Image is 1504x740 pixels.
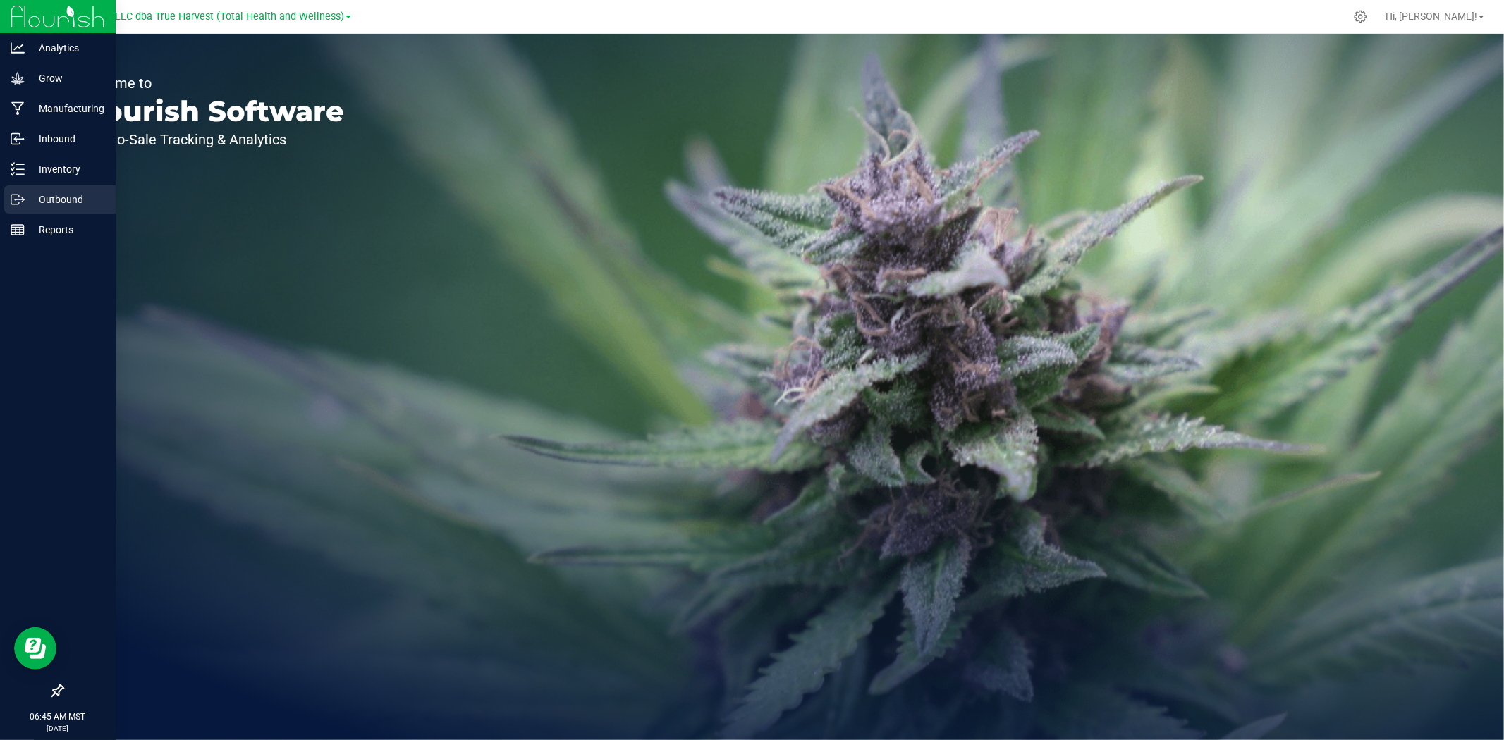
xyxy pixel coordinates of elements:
[11,101,25,116] inline-svg: Manufacturing
[14,627,56,670] iframe: Resource center
[25,130,109,147] p: Inbound
[25,161,109,178] p: Inventory
[25,191,109,208] p: Outbound
[11,71,25,85] inline-svg: Grow
[11,132,25,146] inline-svg: Inbound
[76,97,344,125] p: Flourish Software
[76,132,344,147] p: Seed-to-Sale Tracking & Analytics
[11,162,25,176] inline-svg: Inventory
[11,223,25,237] inline-svg: Reports
[11,41,25,55] inline-svg: Analytics
[25,70,109,87] p: Grow
[25,39,109,56] p: Analytics
[1352,10,1369,23] div: Manage settings
[11,192,25,206] inline-svg: Outbound
[41,11,344,23] span: DXR FINANCE 4 LLC dba True Harvest (Total Health and Wellness)
[25,100,109,117] p: Manufacturing
[6,710,109,723] p: 06:45 AM MST
[25,221,109,238] p: Reports
[76,76,344,90] p: Welcome to
[1386,11,1477,22] span: Hi, [PERSON_NAME]!
[6,723,109,734] p: [DATE]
